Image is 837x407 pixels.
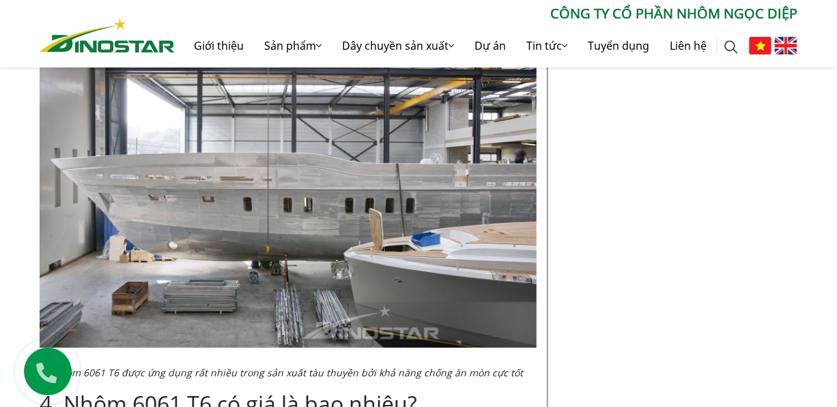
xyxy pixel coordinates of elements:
img: English [775,37,797,55]
span: Nhôm 6061 T6 được ứng dụng rất nhiều trong sản xuất tàu thuyền bởi khả năng chống ăn mòn cực tốt [53,366,524,379]
a: Tin tức [516,24,578,67]
a: Liên hệ [659,24,717,67]
p: CÔNG TY CỔ PHẦN NHÔM NGỌC DIỆP [175,3,797,24]
a: Tuyển dụng [578,24,659,67]
img: Nhôm Dinostar [40,18,175,52]
img: Tiếng Việt [749,37,771,55]
a: Dự án [464,24,516,67]
a: Giới thiệu [184,24,254,67]
img: search [724,40,738,54]
a: Dây chuyền sản xuất [332,24,464,67]
a: Sản phẩm [254,24,332,67]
